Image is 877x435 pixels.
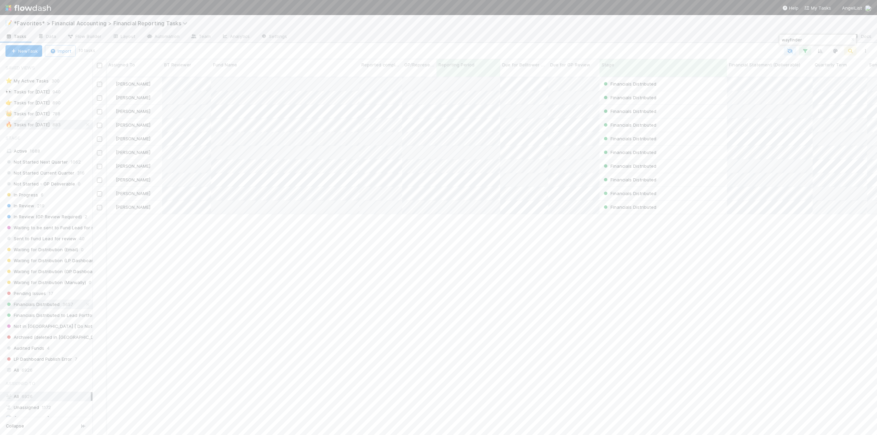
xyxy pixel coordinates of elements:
[116,122,150,128] span: [PERSON_NAME]
[5,131,20,145] span: Stage
[42,403,51,412] span: 1172
[116,150,150,155] span: [PERSON_NAME]
[842,5,862,11] span: AngelList
[865,5,872,12] img: avatar_705f3a58-2659-4f93-91ad-7a5be837418b.png
[610,95,656,100] span: Financials Distributed
[5,99,50,107] div: Tasks for [DATE]
[5,110,50,118] div: Tasks for [DATE]
[109,81,115,87] img: avatar_8d06466b-a936-4205-8f52-b0cc03e2a179.png
[81,245,84,254] span: 0
[602,61,614,68] span: Stage
[22,366,33,374] span: 6926
[6,423,24,429] span: Collapse
[14,20,191,27] span: *Favorites* > Financial Accounting > Financial Reporting Tasks
[52,414,54,423] span: 7
[5,234,76,243] span: Sent to Fund Lead for review
[109,150,115,155] img: avatar_8d06466b-a936-4205-8f52-b0cc03e2a179.png
[97,95,102,101] input: Toggle Row Selected
[5,376,35,390] span: Assigned To
[116,108,150,114] span: [PERSON_NAME]
[610,204,656,210] span: Financials Distributed
[97,150,102,155] input: Toggle Row Selected
[5,20,12,26] span: 📝
[361,61,400,68] span: Reported completed by
[5,33,27,40] span: Tasks
[41,191,44,199] span: 6
[109,177,115,182] img: avatar_8d06466b-a936-4205-8f52-b0cc03e2a179.png
[5,300,60,309] span: Financials Distributed
[78,48,95,54] small: 10 tasks
[30,148,40,154] span: 1688
[52,110,67,118] span: 788
[610,191,656,196] span: Financials Distributed
[782,4,799,11] div: Help
[5,392,91,401] div: All
[404,61,435,68] span: GP/Representative wants to review
[5,245,78,254] span: Waiting for Distribution (Email)
[97,82,102,87] input: Toggle Row Selected
[97,123,102,128] input: Toggle Row Selected
[5,158,68,166] span: Not Started Next Quarter
[97,164,102,169] input: Toggle Row Selected
[116,136,150,141] span: [PERSON_NAME]
[5,278,86,287] span: Waiting for Distribution (Manually)
[85,213,87,221] span: 2
[610,81,656,87] span: Financials Distributed
[5,88,50,96] div: Tasks for [DATE]
[216,31,255,42] a: Analytics
[14,415,49,421] span: [PERSON_NAME]
[213,61,237,68] span: Fund Name
[5,366,91,374] div: All
[847,31,877,42] a: Docs
[97,63,102,68] input: Toggle All Rows Selected
[610,136,656,141] span: Financials Distributed
[97,137,102,142] input: Toggle Row Selected
[5,333,105,342] span: Archived (deleted in [GEOGRAPHIC_DATA])
[75,355,77,363] span: 7
[5,191,38,199] span: In Progress
[164,61,191,68] span: BT Reviewer
[610,108,656,114] span: Financials Distributed
[5,289,46,298] span: Pending Issues
[116,191,150,196] span: [PERSON_NAME]
[5,403,91,412] div: Unassigned
[47,344,50,353] span: 4
[78,180,81,188] span: 0
[804,5,831,11] span: My Tasks
[116,177,150,182] span: [PERSON_NAME]
[610,122,656,128] span: Financials Distributed
[77,169,85,177] span: 316
[502,61,546,68] span: Due for Belltower Review
[109,108,115,114] img: avatar_8d06466b-a936-4205-8f52-b0cc03e2a179.png
[109,191,115,196] img: avatar_8d06466b-a936-4205-8f52-b0cc03e2a179.png
[52,99,67,107] span: 890
[5,223,106,232] span: Waiting to be sent to Fund Lead for review
[116,204,150,210] span: [PERSON_NAME]
[5,267,98,276] span: Waiting for Distribution (GP Dashboard)
[97,178,102,183] input: Toggle Row Selected
[5,311,97,320] span: Financials Distributed to Lead Portfolio
[5,169,74,177] span: Not Started Current Quarter
[5,355,72,363] span: LP Dashboard Publish Error
[45,45,76,57] button: Import
[5,100,12,105] span: 👉
[109,122,115,128] img: avatar_8d06466b-a936-4205-8f52-b0cc03e2a179.png
[610,150,656,155] span: Financials Distributed
[5,2,51,14] img: logo-inverted-e16ddd16eac7371096b0.svg
[97,205,102,210] input: Toggle Row Selected
[116,81,150,87] span: [PERSON_NAME]
[5,415,12,422] img: avatar_17610dbf-fae2-46fa-90b6-017e9223b3c9.png
[729,61,800,68] span: Financial Statement (Deliverable)
[37,202,45,210] span: 219
[107,31,141,42] a: Layout
[49,289,53,298] span: 17
[5,213,82,221] span: In Review (GP Review Required)
[89,278,91,287] span: 0
[116,163,150,169] span: [PERSON_NAME]
[815,61,847,68] span: Quarterly Term
[109,136,115,141] img: avatar_8d06466b-a936-4205-8f52-b0cc03e2a179.png
[109,204,115,210] img: avatar_8d06466b-a936-4205-8f52-b0cc03e2a179.png
[5,121,12,127] span: 🔥
[5,61,35,75] span: Saved Views
[51,77,66,85] span: 300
